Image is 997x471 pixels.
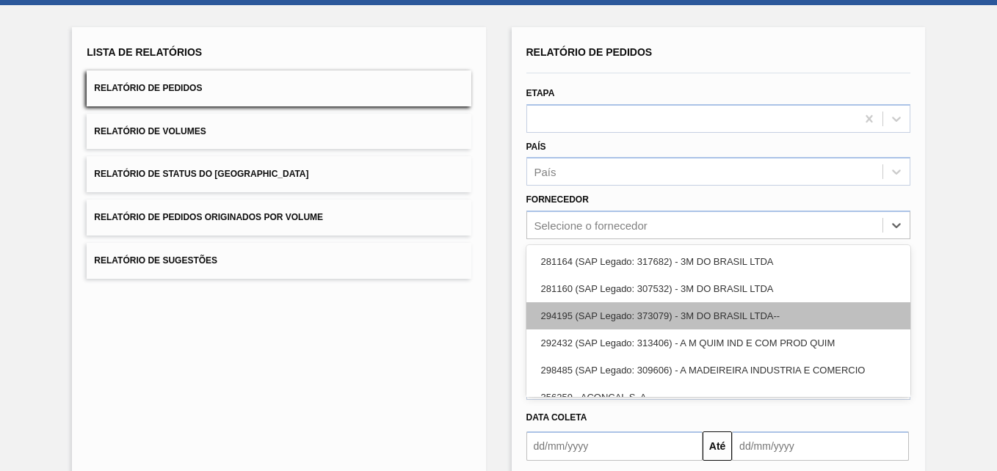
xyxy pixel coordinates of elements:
[87,156,471,192] button: Relatório de Status do [GEOGRAPHIC_DATA]
[526,302,910,329] div: 294195 (SAP Legado: 373079) - 3M DO BRASIL LTDA--
[526,329,910,357] div: 292432 (SAP Legado: 313406) - A M QUIM IND E COM PROD QUIM
[732,431,909,461] input: dd/mm/yyyy
[526,412,587,423] span: Data coleta
[87,114,471,150] button: Relatório de Volumes
[526,142,546,152] label: País
[526,46,653,58] span: Relatório de Pedidos
[526,88,555,98] label: Etapa
[87,46,202,58] span: Lista de Relatórios
[526,194,589,205] label: Fornecedor
[526,248,910,275] div: 281164 (SAP Legado: 317682) - 3M DO BRASIL LTDA
[526,275,910,302] div: 281160 (SAP Legado: 307532) - 3M DO BRASIL LTDA
[87,200,471,235] button: Relatório de Pedidos Originados por Volume
[94,83,202,93] span: Relatório de Pedidos
[87,243,471,279] button: Relatório de Sugestões
[94,169,308,179] span: Relatório de Status do [GEOGRAPHIC_DATA]
[534,166,556,178] div: País
[526,431,703,461] input: dd/mm/yyyy
[94,255,217,266] span: Relatório de Sugestões
[94,212,323,222] span: Relatório de Pedidos Originados por Volume
[534,219,648,232] div: Selecione o fornecedor
[87,70,471,106] button: Relatório de Pedidos
[526,384,910,411] div: 356259 - ACONCAL S. A.
[94,126,206,136] span: Relatório de Volumes
[703,431,732,461] button: Até
[526,357,910,384] div: 298485 (SAP Legado: 309606) - A MADEIREIRA INDUSTRIA E COMERCIO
